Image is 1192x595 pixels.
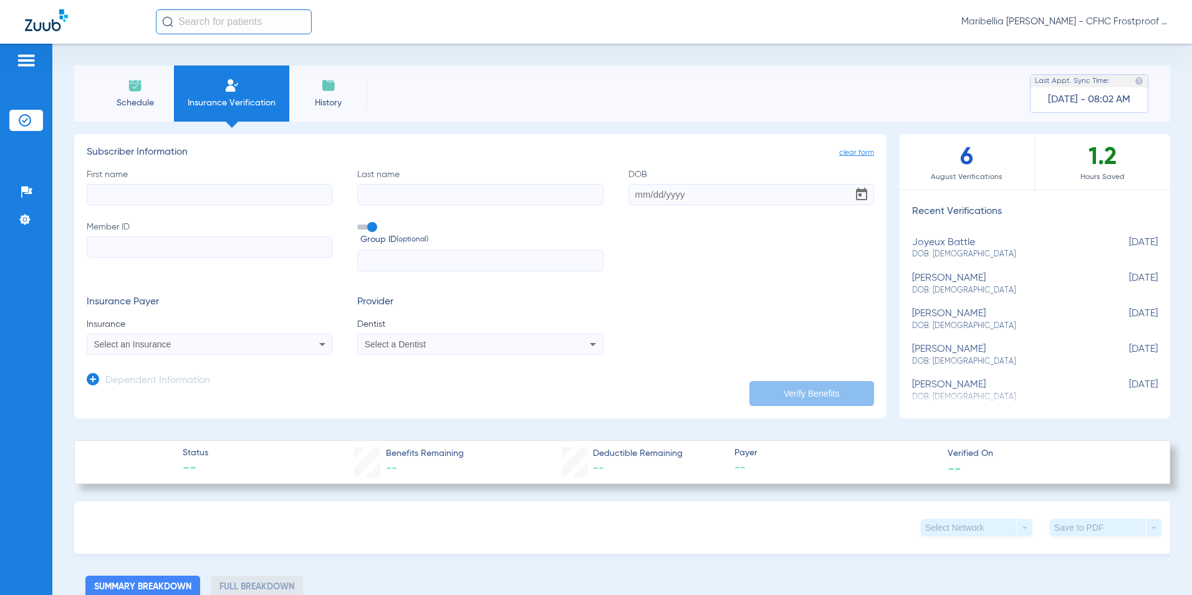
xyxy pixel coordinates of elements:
label: Last name [357,168,603,205]
img: hamburger-icon [16,53,36,68]
span: DOB: [DEMOGRAPHIC_DATA] [912,285,1095,296]
span: Maribellia [PERSON_NAME] - CFHC Frostproof Dental [961,16,1167,28]
img: Schedule [128,78,143,93]
button: Verify Benefits [749,381,874,406]
span: [DATE] [1095,273,1158,296]
span: Insurance [87,318,332,331]
span: Status [183,447,208,460]
input: Member ID [87,236,332,258]
img: last sync help info [1135,77,1143,85]
label: DOB [628,168,874,205]
label: First name [87,168,332,205]
span: [DATE] [1095,379,1158,402]
span: -- [948,462,961,475]
iframe: Chat Widget [1130,535,1192,595]
span: [DATE] [1095,308,1158,331]
img: Manual Insurance Verification [224,78,239,93]
span: DOB: [DEMOGRAPHIC_DATA] [912,249,1095,260]
label: Member ID [87,221,332,272]
span: Select an Insurance [94,339,171,349]
span: August Verifications [900,171,1034,183]
button: Open calendar [849,182,874,207]
small: (optional) [397,233,428,246]
span: DOB: [DEMOGRAPHIC_DATA] [912,356,1095,367]
div: [PERSON_NAME] [912,273,1095,296]
span: [DATE] [1095,344,1158,367]
h3: Insurance Payer [87,296,332,309]
span: Insurance Verification [183,97,280,109]
div: [PERSON_NAME] [912,344,1095,367]
span: -- [386,463,397,474]
h3: Dependent Information [105,375,210,387]
span: DOB: [DEMOGRAPHIC_DATA] [912,321,1095,332]
span: Deductible Remaining [593,447,683,460]
span: clear form [839,147,874,159]
span: [DATE] - 08:02 AM [1048,94,1130,106]
input: Search for patients [156,9,312,34]
span: -- [734,460,937,476]
input: First name [87,184,332,205]
span: Verified On [948,447,1150,460]
h3: Provider [357,296,603,309]
span: Group ID [360,233,603,246]
div: joyeux battle [912,237,1095,260]
span: Dentist [357,318,603,331]
input: DOBOpen calendar [628,184,874,205]
h3: Recent Verifications [900,206,1170,218]
span: History [299,97,358,109]
div: 1.2 [1035,134,1170,190]
div: 6 [900,134,1035,190]
span: Hours Saved [1035,171,1170,183]
span: Last Appt. Sync Time: [1035,75,1110,87]
span: [DATE] [1095,237,1158,260]
img: History [321,78,336,93]
div: [PERSON_NAME] [912,379,1095,402]
img: Search Icon [162,16,173,27]
img: Zuub Logo [25,9,68,31]
h3: Subscriber Information [87,147,874,159]
span: -- [183,460,208,478]
span: -- [593,463,604,474]
input: Last name [357,184,603,205]
div: [PERSON_NAME] [912,308,1095,331]
span: Payer [734,447,937,460]
span: Select a Dentist [365,339,426,349]
span: Schedule [105,97,165,109]
span: Benefits Remaining [386,447,464,460]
